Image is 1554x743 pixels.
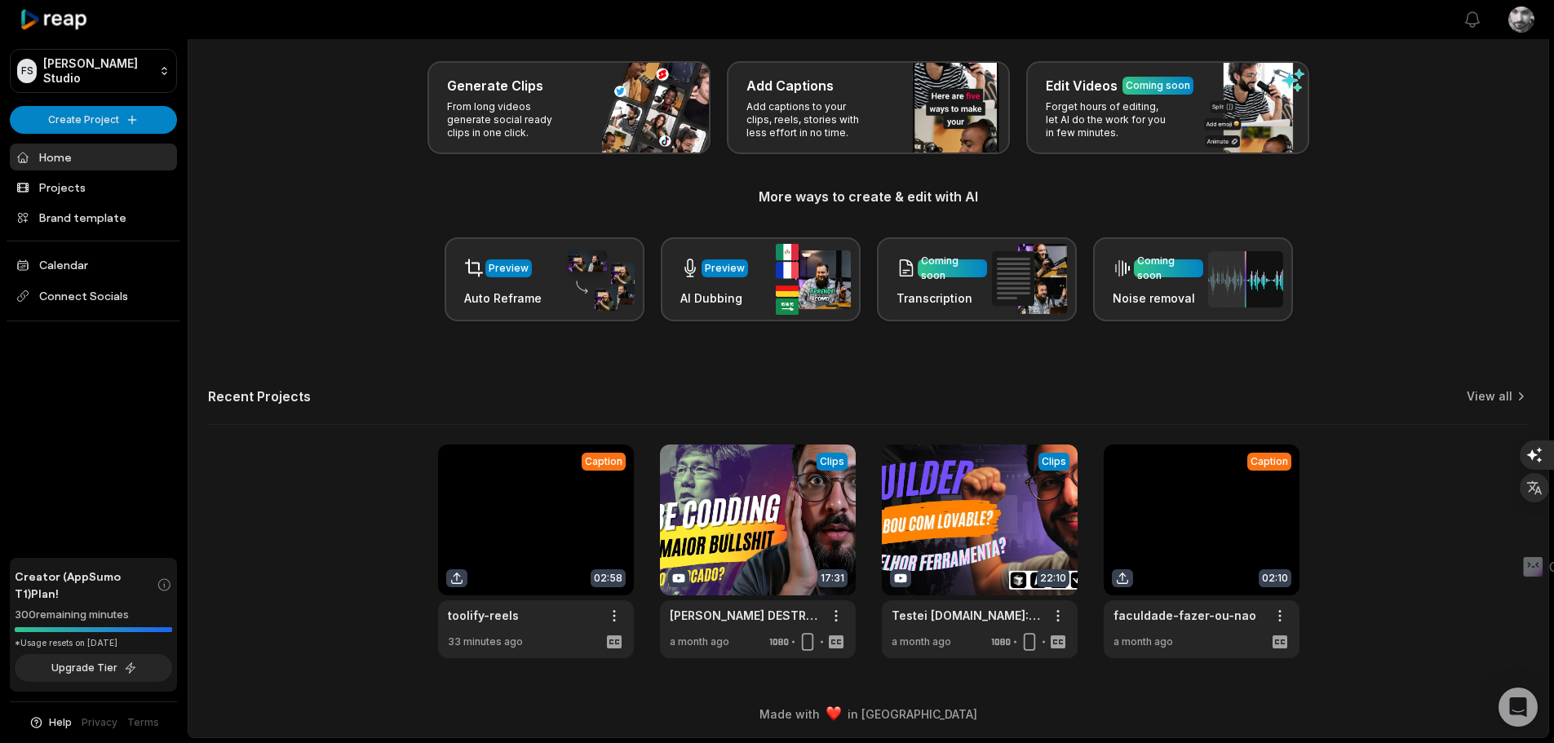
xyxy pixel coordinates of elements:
p: From long videos generate social ready clips in one click. [447,100,573,139]
a: Privacy [82,715,117,730]
p: Forget hours of editing, let AI do the work for you in few minutes. [1046,100,1172,139]
a: Home [10,144,177,170]
h3: Add Captions [746,76,834,95]
div: Coming soon [1126,78,1190,93]
a: Terms [127,715,159,730]
span: Help [49,715,72,730]
h3: More ways to create & edit with AI [208,187,1529,206]
a: Calendar [10,251,177,278]
div: Coming soon [921,254,984,283]
span: Connect Socials [10,281,177,311]
h2: Recent Projects [208,388,311,405]
img: heart emoji [826,706,841,721]
div: Preview [489,261,529,276]
a: Projects [10,174,177,201]
a: Testei [DOMAIN_NAME]: A Nova Ferramenta que Rivaliza com Cursor e Lovable, seu SAAS em minutos! [892,607,1042,624]
p: [PERSON_NAME] Studio [43,56,153,86]
div: 300 remaining minutes [15,607,172,623]
img: noise_removal.png [1208,251,1283,307]
div: FS [17,59,37,83]
button: Create Project [10,106,177,134]
a: Brand template [10,204,177,231]
div: Made with in [GEOGRAPHIC_DATA] [203,705,1534,723]
span: Creator (AppSumo T1) Plan! [15,568,157,602]
h3: Edit Videos [1046,76,1118,95]
div: Preview [705,261,745,276]
button: Help [29,715,72,730]
p: Add captions to your clips, reels, stories with less effort in no time. [746,100,873,139]
img: ai_dubbing.png [776,244,851,315]
h3: Auto Reframe [464,290,542,307]
img: auto_reframe.png [560,248,635,312]
a: faculdade-fazer-ou-nao [1113,607,1256,624]
h3: Generate Clips [447,76,543,95]
h3: Noise removal [1113,290,1203,307]
div: Coming soon [1137,254,1200,283]
img: transcription.png [992,244,1067,314]
div: Open Intercom Messenger [1499,688,1538,727]
button: Upgrade Tier [15,654,172,682]
a: [PERSON_NAME] DESTROI VibeCoding - Minha resposta como dev com 16 anos de carreira [670,607,820,624]
h3: Transcription [897,290,987,307]
h3: AI Dubbing [680,290,748,307]
a: View all [1467,388,1512,405]
div: *Usage resets on [DATE] [15,637,172,649]
a: toolify-reels [448,607,519,624]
